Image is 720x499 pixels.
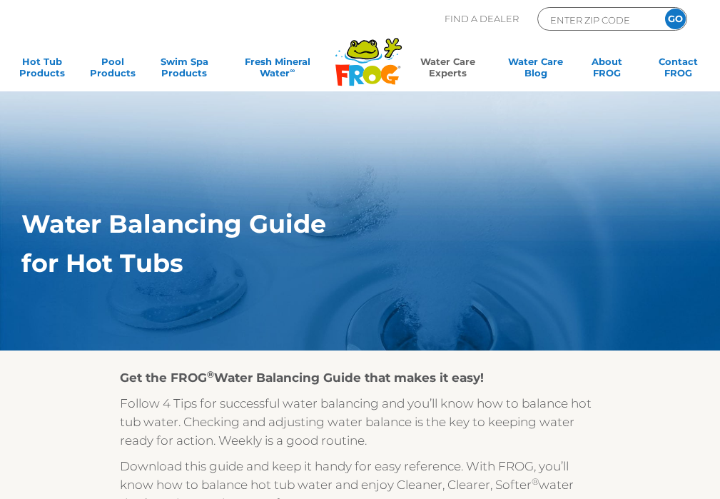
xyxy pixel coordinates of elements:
[86,56,141,84] a: PoolProducts
[21,210,648,238] h1: Water Balancing Guide
[508,56,564,84] a: Water CareBlog
[549,11,645,28] input: Zip Code Form
[650,56,706,84] a: ContactFROG
[21,249,648,278] h1: for Hot Tubs
[579,56,635,84] a: AboutFROG
[207,369,214,380] sup: ®
[14,56,70,84] a: Hot TubProducts
[228,56,327,84] a: Fresh MineralWater∞
[532,476,539,487] sup: ®
[120,371,484,385] strong: Get the FROG Water Balancing Guide that makes it easy!
[445,7,519,31] p: Find A Dealer
[290,66,295,74] sup: ∞
[665,9,686,29] input: GO
[120,394,600,450] p: Follow 4 Tips for successful water balancing and you’ll know how to balance hot tub water. Checki...
[156,56,212,84] a: Swim SpaProducts
[404,56,492,84] a: Water CareExperts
